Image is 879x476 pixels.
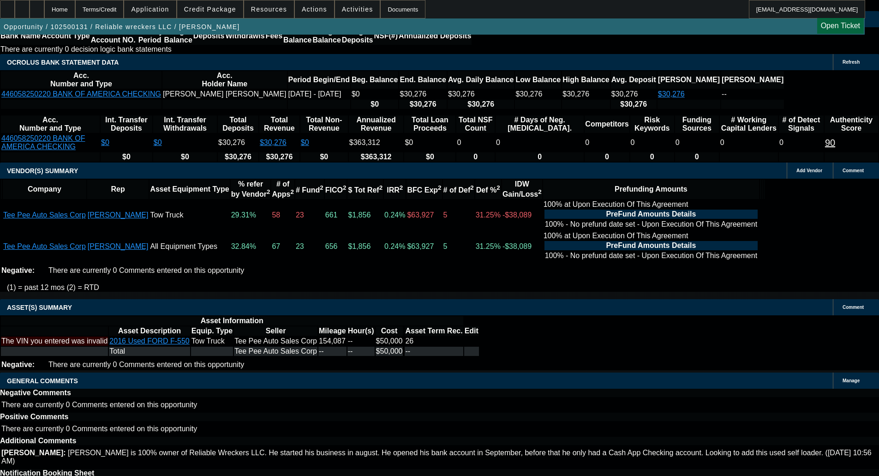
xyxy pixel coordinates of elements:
[538,188,541,195] sup: 2
[675,134,719,151] td: 0
[177,0,243,18] button: Credit Package
[342,6,373,13] span: Activities
[347,231,383,262] td: $1,856
[295,231,324,262] td: 23
[496,134,584,151] td: 0
[312,27,341,45] th: Avg. Balance
[218,134,258,151] td: $30,276
[611,90,657,99] td: $30,276
[351,71,398,89] th: Beg. Balance
[48,361,244,368] span: There are currently 0 Comments entered on this opportunity
[1,71,161,89] th: Acc. Number and Type
[191,326,233,336] th: Equip. Type
[1,115,100,133] th: Acc. Number and Type
[675,152,719,162] th: 0
[630,152,674,162] th: 0
[225,27,265,45] th: Withdrawls
[88,242,149,250] a: [PERSON_NAME]
[343,184,346,191] sup: 2
[349,115,404,133] th: Annualized Revenue
[585,134,629,151] td: 0
[630,115,674,133] th: Risk Keywords
[721,71,784,89] th: [PERSON_NAME]
[109,337,189,345] a: 2016 Used FORD F-550
[843,378,860,383] span: Manage
[1,361,35,368] b: Negative:
[283,27,312,45] th: End. Balance
[295,0,334,18] button: Actions
[443,186,474,194] b: # of Def
[347,347,375,356] td: --
[265,27,283,45] th: Fees
[1,90,161,98] a: 446058250220 BANK OF AMERICA CHECKING
[475,231,501,262] td: 31.25%
[234,347,317,356] td: Tee Pee Auto Sales Corp
[351,100,398,109] th: $0
[3,211,86,219] a: Tee Pee Auto Sales Corp
[585,152,629,162] th: 0
[796,168,822,173] span: Add Vendor
[405,337,463,346] td: 26
[347,200,383,230] td: $1,856
[562,71,610,89] th: High Balance
[464,326,479,336] th: Edit
[779,115,824,133] th: # of Detect Signals
[1,449,872,465] span: [PERSON_NAME] is 100% owner of Reliable Wreckers LLC. He started his business in august. He opene...
[347,337,375,346] td: --
[456,134,494,151] td: 0
[296,186,323,194] b: # Fund
[335,0,380,18] button: Activities
[1,401,197,409] span: There are currently 0 Comments entered on this opportunity
[585,115,629,133] th: Competitors
[502,180,542,198] b: IDW Gain/Loss
[259,115,299,133] th: Total Revenue
[153,115,217,133] th: Int. Transfer Withdrawals
[398,27,472,45] th: Annualized Deposits
[470,184,473,191] sup: 2
[562,90,610,99] td: $30,276
[7,59,119,66] span: OCROLUS BANK STATEMENT DATA
[201,317,263,325] b: Asset Information
[341,27,374,45] th: Avg. Deposits
[448,90,514,99] td: $30,276
[7,304,72,311] span: ASSET(S) SUMMARY
[399,71,446,89] th: End. Balance
[658,90,685,98] a: $30,276
[404,134,455,151] td: $0
[843,60,860,65] span: Refresh
[448,100,514,109] th: $30,276
[101,139,109,146] a: $0
[318,347,347,356] td: --
[259,152,299,162] th: $30,276
[405,326,463,336] th: Asset Term Recommendation
[544,220,758,229] td: 100% - No prefund date set - Upon Execution Of This Agreement
[456,152,494,162] th: 0
[825,115,878,133] th: Authenticity Score
[384,231,406,262] td: 0.24%
[267,188,270,195] sup: 2
[118,327,181,335] b: Asset Description
[720,139,724,146] span: 0
[150,185,229,193] b: Asset Equipment Type
[606,241,696,249] b: PreFund Amounts Details
[295,200,324,230] td: 23
[376,337,403,346] td: $50,000
[300,152,348,162] th: $0
[162,71,287,89] th: Acc. Holder Name
[124,0,176,18] button: Application
[48,266,244,274] span: There are currently 0 Comments entered on this opportunity
[404,115,455,133] th: Total Loan Proceeds
[319,327,346,335] b: Mileage
[1,449,66,457] b: [PERSON_NAME]:
[404,152,455,162] th: $0
[231,180,270,198] b: % refer by Vendor
[399,100,446,109] th: $30,276
[721,90,784,99] td: --
[109,347,189,355] div: Total
[544,232,759,261] div: 100% at Upon Execution Of This Agreement
[407,231,442,262] td: $63,927
[231,231,271,262] td: 32.84%
[272,180,293,198] b: # of Apps
[4,23,239,30] span: Opportunity / 102500131 / Reliable wreckers LLC / [PERSON_NAME]
[384,200,406,230] td: 0.24%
